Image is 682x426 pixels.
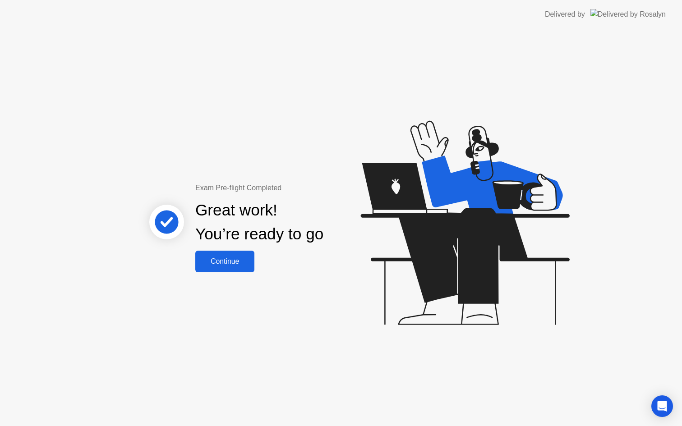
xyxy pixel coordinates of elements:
[545,9,585,20] div: Delivered by
[195,183,382,193] div: Exam Pre-flight Completed
[195,198,323,246] div: Great work! You’re ready to go
[651,395,673,417] div: Open Intercom Messenger
[195,251,254,272] button: Continue
[198,257,252,266] div: Continue
[590,9,666,19] img: Delivered by Rosalyn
